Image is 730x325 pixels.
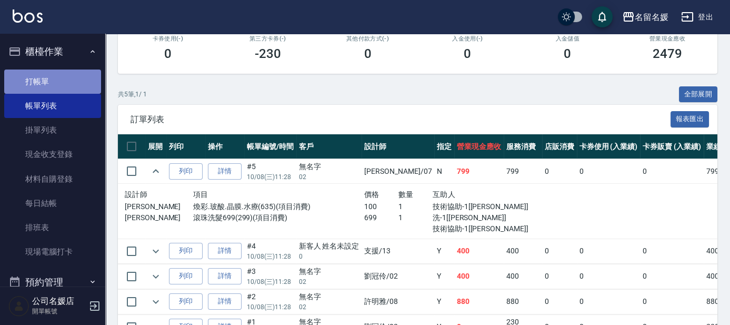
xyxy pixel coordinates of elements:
th: 指定 [434,134,454,159]
h3: 0 [164,46,172,61]
span: 價格 [364,190,379,199]
a: 每日結帳 [4,191,101,215]
p: 煥彩.玻酸.晶膜.水療(635)(項目消費) [193,201,364,212]
h3: 0 [364,46,372,61]
td: 0 [577,239,641,263]
a: 打帳單 [4,70,101,94]
span: 設計師 [125,190,147,199]
p: 1 [398,201,433,212]
p: 02 [299,172,359,182]
button: 列印 [169,293,203,310]
h5: 公司名媛店 [32,296,86,307]
p: [PERSON_NAME] [125,212,193,223]
a: 詳情 [208,293,242,310]
button: 名留名媛 [618,6,673,28]
a: 材料自購登錄 [4,167,101,191]
div: 無名字 [299,266,359,277]
td: [PERSON_NAME] /07 [362,159,434,184]
td: #3 [244,264,296,289]
td: 劉冠伶 /02 [362,264,434,289]
button: expand row [148,243,164,259]
p: [PERSON_NAME] [125,201,193,212]
p: 滾珠洗髮699(299)(項目消費) [193,212,364,223]
th: 客戶 [296,134,362,159]
a: 帳單列表 [4,94,101,118]
p: 1 [398,212,433,223]
h3: 0 [464,46,471,61]
a: 排班表 [4,215,101,240]
p: 699 [364,212,398,223]
p: 10/08 (三) 11:28 [247,172,294,182]
td: 0 [640,239,704,263]
td: #5 [244,159,296,184]
h2: 入金儲值 [530,35,605,42]
td: 799 [504,159,542,184]
a: 掛單列表 [4,118,101,142]
p: 02 [299,302,359,312]
div: 無名字 [299,161,359,172]
th: 帳單編號/時間 [244,134,296,159]
h3: 0 [564,46,571,61]
th: 設計師 [362,134,434,159]
td: #2 [244,289,296,314]
th: 列印 [166,134,205,159]
td: 0 [542,159,577,184]
td: 0 [640,159,704,184]
div: 名留名媛 [635,11,668,24]
td: 880 [504,289,542,314]
td: 0 [577,159,641,184]
td: 0 [640,264,704,289]
a: 報表匯出 [671,114,709,124]
button: 全部展開 [679,86,718,103]
td: 400 [454,264,504,289]
p: 100 [364,201,398,212]
button: expand row [148,269,164,284]
p: 0 [299,252,359,261]
th: 店販消費 [542,134,577,159]
div: 無名字 [299,291,359,302]
td: 0 [577,264,641,289]
p: 10/08 (三) 11:28 [247,277,294,287]
th: 服務消費 [504,134,542,159]
h3: 2479 [653,46,682,61]
h2: 第三方卡券(-) [231,35,305,42]
p: 洗-1[[PERSON_NAME]] [433,212,535,223]
td: N [434,159,454,184]
th: 操作 [205,134,244,159]
th: 營業現金應收 [454,134,504,159]
span: 訂單列表 [131,114,671,125]
button: expand row [148,163,164,179]
img: Logo [13,9,43,23]
td: 400 [454,239,504,263]
a: 現金收支登錄 [4,142,101,166]
p: 10/08 (三) 11:28 [247,302,294,312]
td: 400 [504,264,542,289]
div: 新客人 姓名未設定 [299,241,359,252]
span: 互助人 [433,190,455,199]
td: 支援 /13 [362,239,434,263]
th: 展開 [145,134,166,159]
td: 0 [542,239,577,263]
p: 10/08 (三) 11:28 [247,252,294,261]
td: Y [434,264,454,289]
span: 數量 [398,190,414,199]
p: 技術協助-1[[PERSON_NAME]] [433,223,535,234]
td: 許明雅 /08 [362,289,434,314]
p: 開單帳號 [32,307,86,316]
td: 0 [542,264,577,289]
p: 技術協助-1[[PERSON_NAME]] [433,201,535,212]
span: 項目 [193,190,208,199]
td: 0 [577,289,641,314]
h2: 卡券使用(-) [131,35,205,42]
td: Y [434,239,454,263]
a: 詳情 [208,163,242,180]
button: 報表匯出 [671,111,709,127]
h2: 營業現金應收 [630,35,705,42]
a: 現場電腦打卡 [4,240,101,264]
h2: 入金使用(-) [430,35,505,42]
button: 列印 [169,268,203,284]
p: 02 [299,277,359,287]
button: 櫃檯作業 [4,38,101,65]
td: 400 [504,239,542,263]
th: 卡券販賣 (入業績) [640,134,704,159]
